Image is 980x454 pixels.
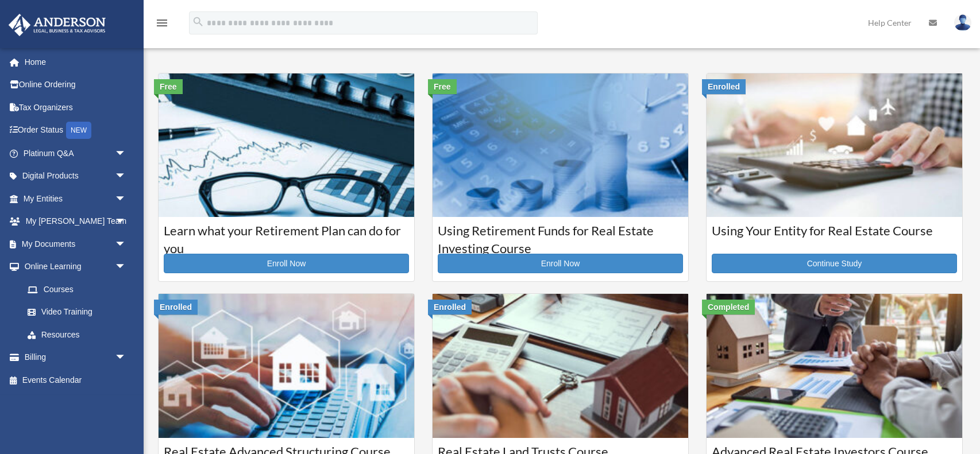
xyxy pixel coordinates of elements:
a: Enroll Now [438,254,683,273]
span: arrow_drop_down [115,232,138,256]
span: arrow_drop_down [115,346,138,370]
h3: Learn what your Retirement Plan can do for you [164,222,409,251]
span: arrow_drop_down [115,165,138,188]
i: search [192,15,205,28]
a: Tax Organizers [8,96,144,119]
h3: Using Retirement Funds for Real Estate Investing Course [438,222,683,251]
a: Video Training [16,301,144,324]
div: Completed [702,300,755,315]
a: Courses [16,278,138,301]
a: My Entitiesarrow_drop_down [8,187,144,210]
a: Online Learningarrow_drop_down [8,255,144,278]
a: Continue Study [712,254,957,273]
div: NEW [66,122,91,139]
h3: Using Your Entity for Real Estate Course [712,222,957,251]
a: Platinum Q&Aarrow_drop_down [8,142,144,165]
a: Resources [16,323,144,346]
div: Enrolled [428,300,472,315]
div: Enrolled [154,300,198,315]
img: User Pic [954,14,971,31]
div: Free [428,79,457,94]
a: menu [155,20,169,30]
img: Anderson Advisors Platinum Portal [5,14,109,36]
span: arrow_drop_down [115,187,138,211]
div: Free [154,79,183,94]
span: arrow_drop_down [115,210,138,234]
span: arrow_drop_down [115,255,138,279]
a: My [PERSON_NAME] Teamarrow_drop_down [8,210,144,233]
a: Home [8,51,144,73]
span: arrow_drop_down [115,142,138,165]
a: Events Calendar [8,368,144,391]
a: My Documentsarrow_drop_down [8,232,144,255]
a: Billingarrow_drop_down [8,346,144,369]
i: menu [155,16,169,30]
a: Digital Productsarrow_drop_down [8,165,144,188]
a: Online Ordering [8,73,144,96]
a: Order StatusNEW [8,119,144,142]
a: Enroll Now [164,254,409,273]
div: Enrolled [702,79,746,94]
